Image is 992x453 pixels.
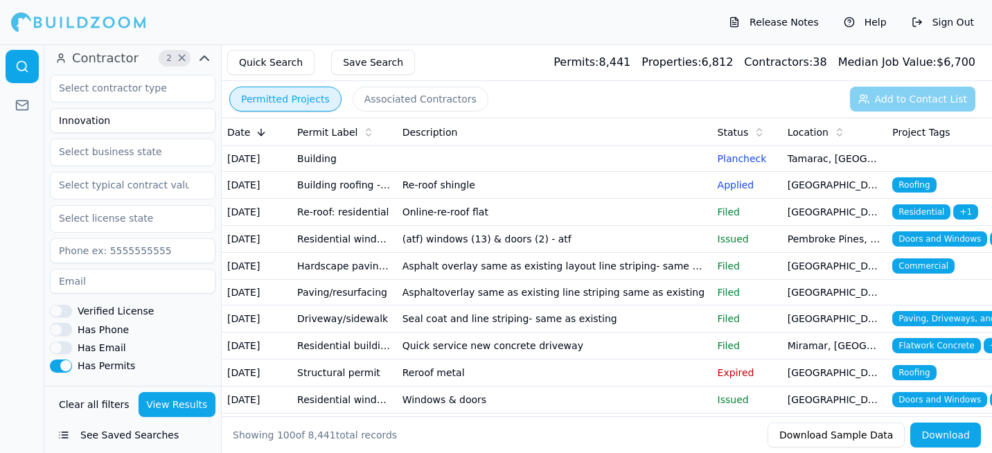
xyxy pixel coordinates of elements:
input: Select typical contract value [51,172,197,197]
p: Applied [718,178,777,192]
span: Clear Contractor filters [177,55,187,62]
input: Phone ex: 5555555555 [50,238,215,263]
button: Clear all filters [55,392,133,417]
td: Paving/resurfacing [292,280,397,305]
td: Structural permit [292,359,397,387]
span: Properties: [641,55,701,69]
div: Showing of total records [233,428,397,442]
span: Roofing [892,177,936,193]
td: [DATE] [222,359,292,387]
td: Online-re-roof flat [397,199,712,226]
button: Save Search [331,50,415,75]
td: [DATE] [222,414,292,441]
td: [GEOGRAPHIC_DATA], [GEOGRAPHIC_DATA] [782,305,887,332]
span: Median Job Value: [838,55,937,69]
td: [DATE] [222,387,292,414]
td: Zephyrhills, [GEOGRAPHIC_DATA] [782,414,887,441]
td: Hardscape paving - commercial (multifamily commercial or mixed use) [292,253,397,280]
td: Building [292,146,397,172]
td: Asphalt overlay same as existing layout line striping- same as existing layout [397,253,712,280]
td: [DATE] [222,280,292,305]
span: Flatwork Concrete [892,338,980,353]
td: [DATE] [222,305,292,332]
div: 38 [744,54,826,71]
input: Select license state [51,206,197,231]
td: [GEOGRAPHIC_DATA], [GEOGRAPHIC_DATA] [782,359,887,387]
span: Description [402,125,458,139]
td: Re-roof shingle [397,172,712,199]
span: Date [227,125,250,139]
span: Permit Label [297,125,357,139]
div: $ 6,700 [838,54,975,71]
button: Download [910,423,981,447]
span: Roofing [892,365,936,380]
td: Miramar, [GEOGRAPHIC_DATA] [782,332,887,359]
span: Location [788,125,829,139]
button: Permitted Projects [229,87,342,112]
button: View Results [139,392,216,417]
td: [GEOGRAPHIC_DATA], [GEOGRAPHIC_DATA] [782,387,887,414]
p: Issued [718,393,777,407]
td: Pembroke Pines, [GEOGRAPHIC_DATA] [782,226,887,253]
input: Email [50,269,215,294]
span: Doors and Windows [892,392,987,407]
button: Release Notes [722,11,826,33]
td: [DATE] [222,199,292,226]
td: Residential window/door new [292,387,397,414]
p: Filed [718,339,777,353]
input: Select business state [51,139,197,164]
td: [GEOGRAPHIC_DATA], [GEOGRAPHIC_DATA] [782,280,887,305]
label: Has Permits [78,361,135,371]
button: Associated Contractors [353,87,488,112]
p: Issued [718,232,777,246]
span: Doors and Windows [892,231,987,247]
p: Expired [718,366,777,380]
td: Residential electrical [292,414,397,441]
td: Windows & doors [397,387,712,414]
span: Project Tags [892,125,950,139]
p: Filed [718,205,777,219]
td: Lot 23 emergency no power install new 50-30-20 pedestal to replace existing; same for same replac... [397,414,712,441]
p: Plancheck [718,152,777,166]
span: 2 [162,51,176,65]
span: Permits: [553,55,599,69]
td: [DATE] [222,172,292,199]
span: Residential [892,204,950,220]
td: Driveway/sidewalk [292,305,397,332]
button: See Saved Searches [50,423,215,447]
td: [DATE] [222,146,292,172]
button: Help [837,11,894,33]
td: Residential window/door/shutter/skylight [292,226,397,253]
td: Reroof metal [397,359,712,387]
span: + 1 [953,204,978,220]
td: [DATE] [222,253,292,280]
td: Seal coat and line striping- same as existing [397,305,712,332]
span: Contractor [72,48,139,68]
div: 6,812 [641,54,733,71]
div: 8,441 [553,54,630,71]
p: Filed [718,259,777,273]
span: 100 [277,429,296,441]
span: 8,441 [308,429,336,441]
td: [DATE] [222,226,292,253]
td: Tamarac, [GEOGRAPHIC_DATA] [782,146,887,172]
td: Asphaltoverlay same as existing line striping same as existing [397,280,712,305]
label: Has Phone [78,325,129,335]
td: [GEOGRAPHIC_DATA], [GEOGRAPHIC_DATA] [782,253,887,280]
td: Residential building - driveway (concrete) [292,332,397,359]
button: Contractor2Clear Contractor filters [50,47,215,69]
input: Select contractor type [51,75,197,100]
td: [DATE] [222,332,292,359]
button: Download Sample Data [768,423,905,447]
span: Commercial [892,258,955,274]
p: Filed [718,285,777,299]
button: Sign Out [905,11,981,33]
td: Re-roof: residential [292,199,397,226]
td: Quick service new concrete driveway [397,332,712,359]
td: [GEOGRAPHIC_DATA], [GEOGRAPHIC_DATA] [782,199,887,226]
label: Has Email [78,343,126,353]
input: Business name [50,108,215,133]
td: Building roofing - shingle [292,172,397,199]
label: Verified License [78,306,154,316]
p: Filed [718,312,777,326]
